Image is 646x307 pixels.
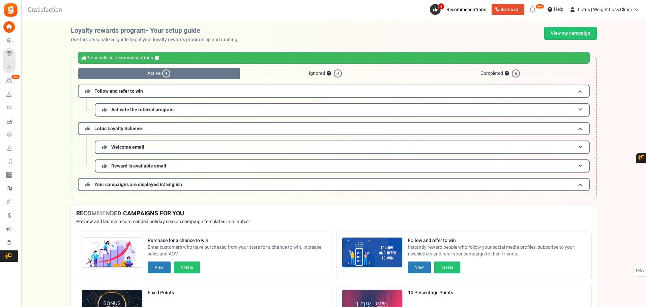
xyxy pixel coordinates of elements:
[512,69,520,78] span: 6
[327,71,331,76] button: ?
[148,262,171,273] button: View
[3,2,18,18] img: Gratisfaction
[82,238,142,268] img: Recommended Campaigns
[434,262,460,273] button: Create
[11,74,20,79] em: New
[342,238,402,268] img: Recommended Campaigns
[408,237,586,244] strong: Follow and refer to win
[578,6,632,13] span: Lotus | Weight Loss Clinic
[411,68,589,79] span: Completed
[94,88,143,95] span: Follow and refer to win
[408,289,460,296] strong: 10 Percentage Points
[111,144,144,151] span: Welcome email
[438,3,444,10] span: 4
[94,181,182,188] span: Your campaigns are displayed in: English
[78,68,240,79] span: Active
[408,244,586,257] span: Instantly reward people who follow your social media profiles, subscribe to your newsletters and ...
[78,52,590,64] div: Personalized recommendations
[76,218,591,225] p: Preview and launch recommended holiday season campaign templates in minutes!
[544,27,597,40] a: View my campaign
[408,262,431,273] button: View
[545,4,566,15] a: Help
[155,56,159,60] button: ?
[148,244,326,257] span: Enter customers who have purchased from your store for a chance to win. Increase sales and AOV.
[174,262,200,273] button: Create
[430,4,489,15] a: 4 Recommendations
[492,4,524,15] a: Book a call
[3,75,18,87] a: New
[148,289,200,296] strong: Fixed Points
[535,4,544,9] em: New
[505,71,509,76] button: ?
[94,125,142,132] span: Lotus Loyalty Scheme
[162,69,170,78] span: 4
[20,3,69,17] h3: Gratisfaction
[552,6,563,13] span: Help
[240,68,411,79] span: Ignored
[446,6,486,13] span: Recommendations
[71,27,244,34] h2: Loyalty rewards program- Your setup guide
[148,237,326,244] strong: Purchase for a chance to win
[334,69,342,78] span: 0
[71,36,244,43] p: Use this personalized guide to get your loyalty rewards program up and running.
[76,210,591,217] h4: RECOMMENDED CAMPAIGNS FOR YOU
[111,106,174,113] span: Activate the referral program
[636,264,645,277] span: FAQs
[111,162,166,170] span: Reward is available email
